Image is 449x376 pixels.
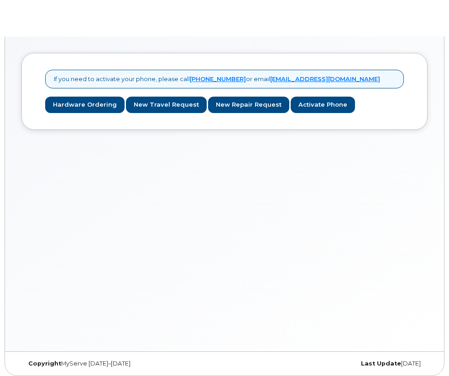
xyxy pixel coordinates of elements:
[361,360,401,367] strong: Last Update
[208,97,289,113] a: New Repair Request
[45,97,125,113] a: Hardware Ordering
[21,360,224,367] div: MyServe [DATE]–[DATE]
[270,75,380,82] a: [EMAIL_ADDRESS][DOMAIN_NAME]
[54,75,380,83] p: If you need to activate your phone, please call or email
[28,360,61,367] strong: Copyright
[190,75,246,82] a: [PHONE_NUMBER]
[291,97,355,113] a: Activate Phone
[224,360,428,367] div: [DATE]
[126,97,207,113] a: New Travel Request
